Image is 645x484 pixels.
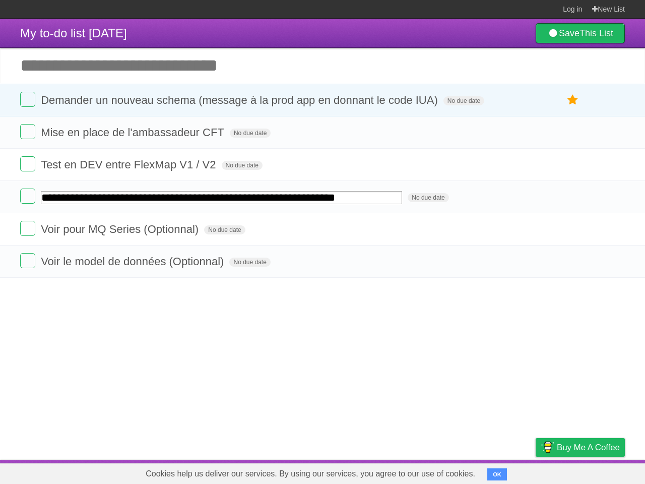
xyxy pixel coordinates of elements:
label: Star task [563,92,583,108]
span: Demander un nouveau schema (message à la prod app en donnant le code IUA) [41,94,440,106]
a: Suggest a feature [561,462,625,481]
span: No due date [229,258,270,267]
span: No due date [230,129,271,138]
span: My to-do list [DATE] [20,26,127,40]
span: Voir pour MQ Series (Optionnal) [41,223,201,235]
span: Buy me a coffee [557,439,620,456]
button: OK [487,468,507,480]
span: No due date [222,161,263,170]
span: No due date [408,193,448,202]
span: Cookies help us deliver our services. By using our services, you agree to our use of cookies. [136,464,485,484]
label: Done [20,124,35,139]
a: Developers [435,462,476,481]
a: About [402,462,423,481]
span: Mise en place de l'ambassadeur CFT [41,126,227,139]
label: Done [20,253,35,268]
a: Terms [488,462,510,481]
span: No due date [204,225,245,234]
label: Done [20,189,35,204]
label: Done [20,221,35,236]
img: Buy me a coffee [541,439,554,456]
span: No due date [443,96,484,105]
label: Done [20,156,35,171]
a: Buy me a coffee [536,438,625,457]
a: SaveThis List [536,23,625,43]
span: Test en DEV entre FlexMap V1 / V2 [41,158,218,171]
b: This List [579,28,613,38]
span: Voir le model de données (Optionnal) [41,255,226,268]
a: Privacy [523,462,549,481]
label: Done [20,92,35,107]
